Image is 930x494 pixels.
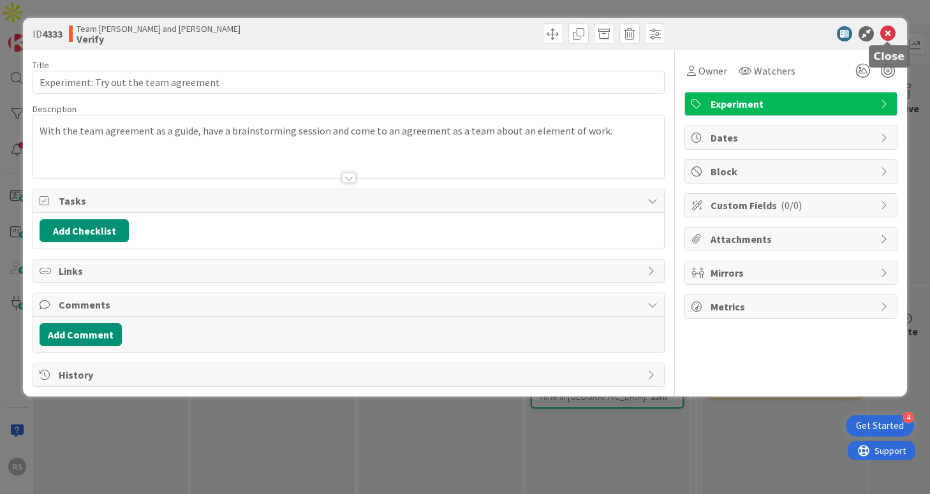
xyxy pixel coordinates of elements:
span: Comments [59,297,640,312]
span: Metrics [711,299,874,314]
span: Support [27,2,58,17]
span: Team [PERSON_NAME] and [PERSON_NAME] [77,24,240,34]
label: Title [33,59,49,71]
span: Experiment [711,96,874,112]
button: Add Comment [40,323,122,346]
span: Owner [698,63,727,78]
span: Description [33,103,77,115]
span: Attachments [711,231,874,247]
span: Links [59,263,640,279]
button: Add Checklist [40,219,129,242]
div: 4 [903,412,914,423]
p: With the team agreement as a guide, have a brainstorming session and come to an agreement as a te... [40,124,657,138]
span: Tasks [59,193,640,208]
span: Dates [711,130,874,145]
b: Verify [77,34,240,44]
span: Mirrors [711,265,874,280]
h5: Close [874,50,905,62]
span: ( 0/0 ) [781,199,802,212]
input: type card name here... [33,71,664,94]
div: Open Get Started checklist, remaining modules: 4 [846,415,914,437]
span: Custom Fields [711,198,874,213]
span: ID [33,26,63,41]
b: 4333 [42,27,63,40]
span: Block [711,164,874,179]
span: History [59,367,640,382]
span: Watchers [754,63,795,78]
div: Get Started [856,419,904,432]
